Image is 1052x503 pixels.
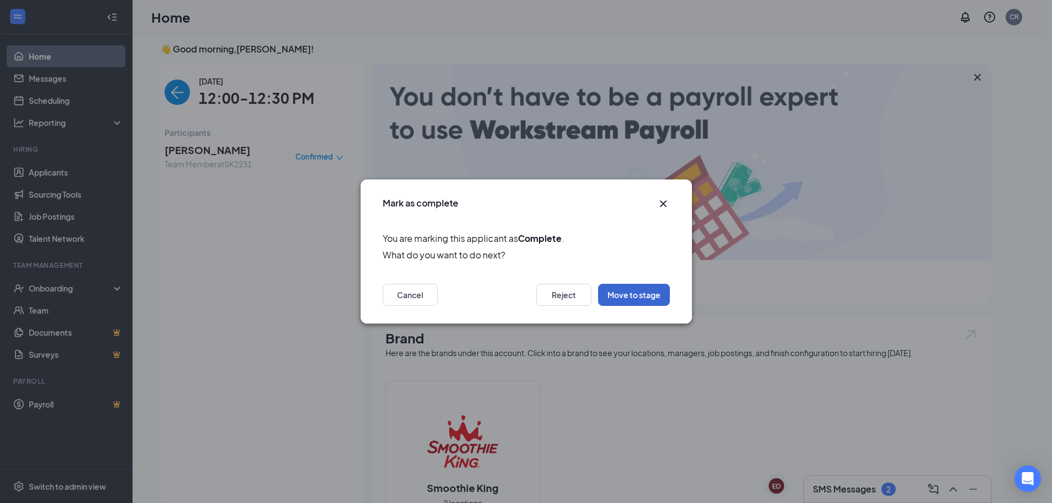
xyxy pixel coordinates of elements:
[383,231,670,245] span: You are marking this applicant as .
[657,197,670,210] button: Close
[383,284,438,306] button: Cancel
[383,248,670,262] span: What do you want to do next?
[536,284,591,306] button: Reject
[383,197,458,209] h3: Mark as complete
[657,197,670,210] svg: Cross
[518,232,562,244] b: Complete
[1014,465,1041,492] div: Open Intercom Messenger
[598,284,670,306] button: Move to stage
